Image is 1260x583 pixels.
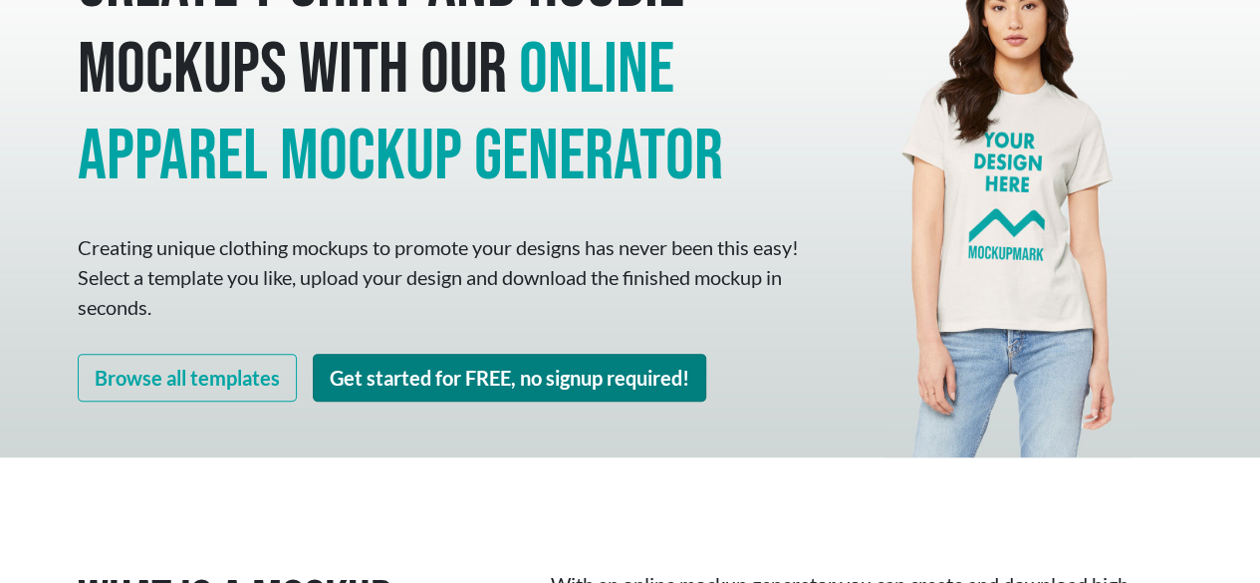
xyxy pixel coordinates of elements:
[78,354,297,402] a: Browse all templates
[78,232,805,322] p: Creating unique clothing mockups to promote your designs has never been this easy! Select a templ...
[313,354,706,402] a: Get started for FREE, no signup required!
[78,27,723,199] span: online apparel mockup generator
